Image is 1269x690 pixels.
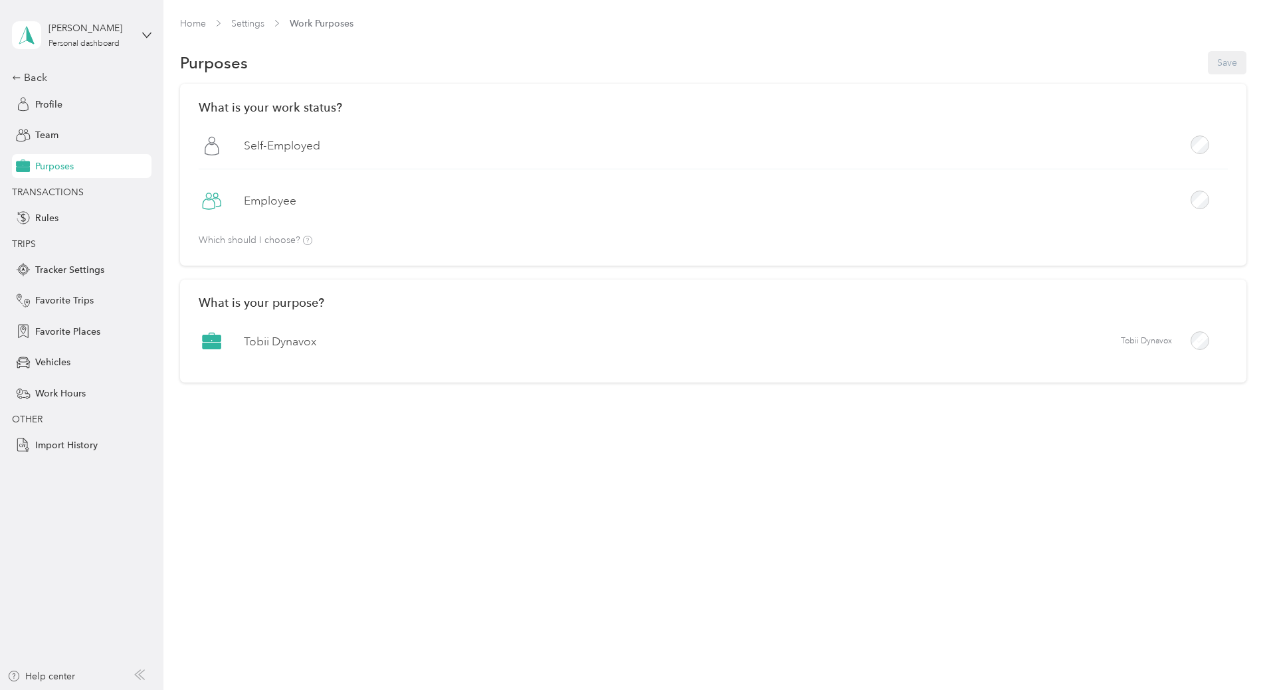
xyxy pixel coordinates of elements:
[35,159,74,173] span: Purposes
[180,56,248,70] h1: Purposes
[35,128,58,142] span: Team
[49,40,120,48] div: Personal dashboard
[1121,335,1172,347] span: Tobii Dynavox
[180,18,206,29] a: Home
[12,414,43,425] span: OTHER
[35,98,62,112] span: Profile
[199,100,1228,114] h2: What is your work status?
[35,263,104,277] span: Tracker Settings
[244,137,320,154] label: Self-Employed
[35,355,70,369] span: Vehicles
[1195,616,1269,690] iframe: Everlance-gr Chat Button Frame
[35,211,58,225] span: Rules
[12,187,84,198] span: TRANSACTIONS
[290,17,353,31] span: Work Purposes
[35,438,98,452] span: Import History
[49,21,132,35] div: [PERSON_NAME]
[35,325,100,339] span: Favorite Places
[244,193,296,209] label: Employee
[199,236,312,246] p: Which should I choose?
[199,296,1228,309] h2: What is your purpose?
[244,333,316,350] label: Tobii Dynavox
[12,70,145,86] div: Back
[35,387,86,400] span: Work Hours
[12,238,36,250] span: TRIPS
[35,294,94,307] span: Favorite Trips
[7,669,75,683] button: Help center
[231,18,264,29] a: Settings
